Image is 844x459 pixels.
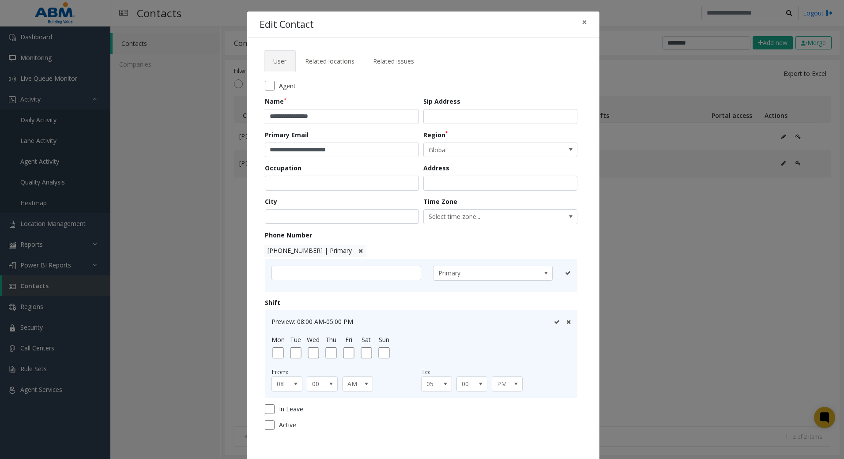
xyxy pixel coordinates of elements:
[379,335,389,344] label: Sun
[423,130,448,139] label: Region
[273,57,286,65] span: User
[307,377,331,391] span: 00
[264,50,583,65] ul: Tabs
[421,367,571,376] div: To:
[279,420,296,429] span: Active
[279,404,303,414] span: In Leave
[271,335,285,344] label: Mon
[422,377,445,391] span: 05
[423,97,460,106] label: Sip Address
[305,57,354,65] span: Related locations
[265,230,312,240] label: Phone Number
[268,246,352,255] span: [PHONE_NUMBER] | Primary
[343,377,366,391] span: AM
[457,377,481,391] span: 00
[272,377,296,391] span: 08
[582,16,587,28] span: ×
[290,335,301,344] label: Tue
[279,81,296,90] span: Agent
[265,97,286,106] label: Name
[576,11,593,33] button: Close
[265,163,301,173] label: Occupation
[260,18,314,32] h4: Edit Contact
[423,163,449,173] label: Address
[265,130,309,139] label: Primary Email
[265,298,280,307] label: Shift
[492,377,516,391] span: PM
[345,335,352,344] label: Fri
[265,197,277,206] label: City
[424,210,546,224] span: Select time zone...
[433,266,528,280] span: Primary
[362,335,371,344] label: Sat
[271,367,421,376] div: From:
[325,335,336,344] label: Thu
[373,57,414,65] span: Related issues
[423,197,457,206] label: Time Zone
[424,143,546,157] span: Global
[271,317,353,326] span: Preview: 08:00 AM-05:00 PM
[307,335,320,344] label: Wed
